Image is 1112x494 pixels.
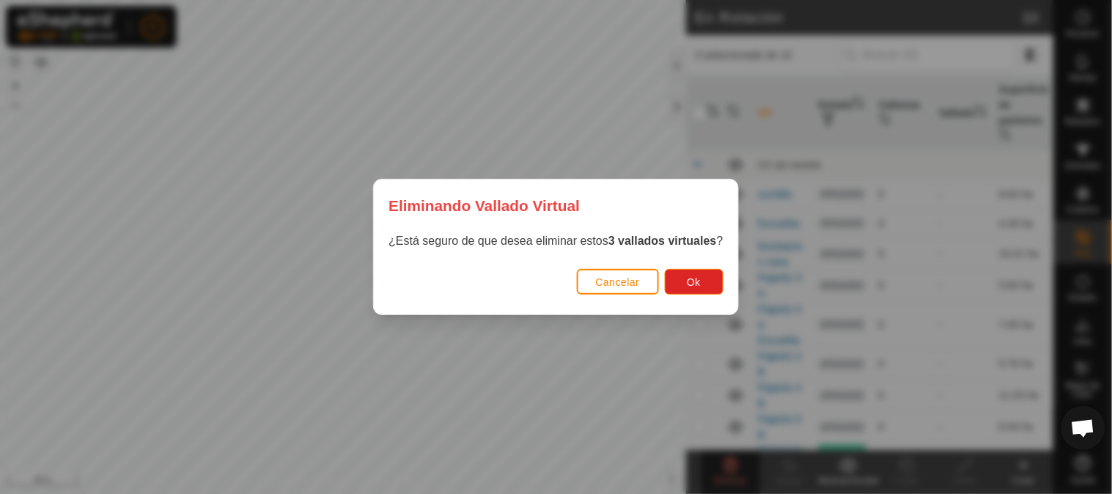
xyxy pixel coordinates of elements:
[665,269,723,295] button: Ok
[608,235,717,247] strong: 3 vallados virtuales
[596,276,640,288] span: Cancelar
[389,235,723,247] span: ¿Está seguro de que desea eliminar estos ?
[1061,406,1105,450] a: Chat abierto
[687,276,701,288] span: Ok
[577,269,659,295] button: Cancelar
[389,194,580,217] span: Eliminando Vallado Virtual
